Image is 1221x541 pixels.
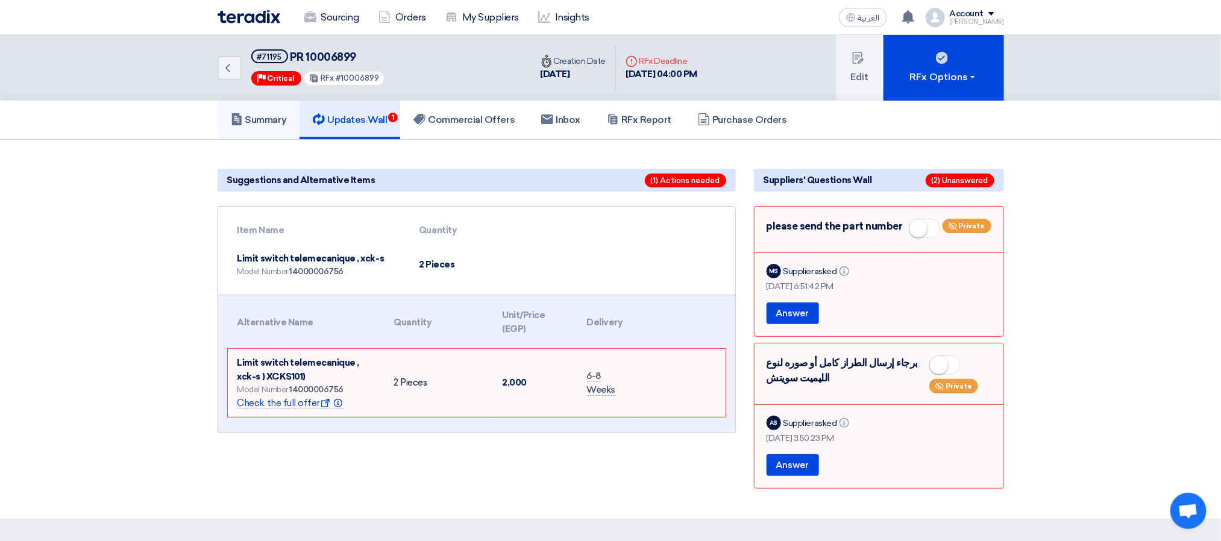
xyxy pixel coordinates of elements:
a: My Suppliers [436,4,529,31]
h5: Purchase Orders [698,114,787,126]
a: Insights [529,4,599,31]
div: برجاء إرسال الطراز كامل أو صوره لنوع الليميت سويتش [767,355,991,395]
div: please send the part number [767,219,991,243]
span: Private [946,382,972,390]
div: #71195 [257,53,282,61]
h5: Updates Wall [313,114,387,126]
h5: Summary [231,114,287,126]
span: Suggestions and Alternative Items [227,174,375,187]
div: [DATE] 6:51:42 PM [767,280,991,293]
button: Answer [767,302,819,324]
span: Check the full offer [237,398,344,409]
span: العربية [858,14,880,22]
h5: RFx Report [607,114,671,126]
span: Suppliers' Questions Wall [764,174,872,187]
h5: Inbox [541,114,580,126]
span: Limit switch telemecanique , xck-s ) XCKS101) [237,357,360,382]
a: RFx Report [594,101,685,139]
img: Teradix logo [218,10,280,23]
a: Open chat [1170,493,1207,529]
th: Quantity [409,216,535,245]
div: Supplier asked [783,265,852,278]
button: العربية [839,8,887,27]
div: AS [767,416,781,430]
img: profile_test.png [926,8,945,27]
a: Commercial Offers [400,101,528,139]
div: [DATE] [541,67,606,81]
button: Answer [767,454,819,476]
a: Summary [218,101,300,139]
button: Edit [836,35,884,101]
span: 6-8 Weeks [587,371,616,396]
div: RFx Deadline [626,55,697,67]
th: Unit/Price (EGP) [493,301,577,343]
div: Model Number: [237,265,400,278]
a: Inbox [528,101,594,139]
td: 2 Pieces [385,349,493,417]
span: #10006899 [336,73,379,83]
div: Model Number: [237,383,375,396]
span: (2) Unanswered [926,174,994,187]
span: Private [959,222,985,230]
th: Alternative Name [228,301,385,343]
div: Creation Date [541,55,606,67]
a: Sourcing [295,4,369,31]
a: Orders [369,4,436,31]
div: [DATE] 3:50:23 PM [767,432,991,445]
th: Item Name [228,216,410,245]
span: PR 10006899 [290,51,356,64]
span: 14000006756 [289,266,344,277]
th: Delivery [577,301,635,343]
span: 1 [388,113,398,122]
a: Updates Wall1 [300,101,400,139]
span: 2,000 [503,377,527,388]
h5: PR 10006899 [251,49,386,64]
span: Critical [268,74,295,83]
h5: Commercial Offers [413,114,515,126]
div: RFx Options [909,70,978,84]
span: RFx [321,73,334,83]
div: [PERSON_NAME] [950,19,1004,25]
div: [DATE] 04:00 PM [626,67,697,81]
span: 14000006756 [289,384,344,395]
td: 2 Pieces [409,245,535,286]
th: Quantity [385,301,493,343]
div: Account [950,9,984,19]
button: RFx Options [884,35,1004,101]
div: MS [767,264,781,278]
span: (1) Actions needed [645,174,726,187]
a: Purchase Orders [685,101,800,139]
td: Limit switch telemecanique , xck-s [228,245,410,286]
div: Supplier asked [783,417,852,430]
